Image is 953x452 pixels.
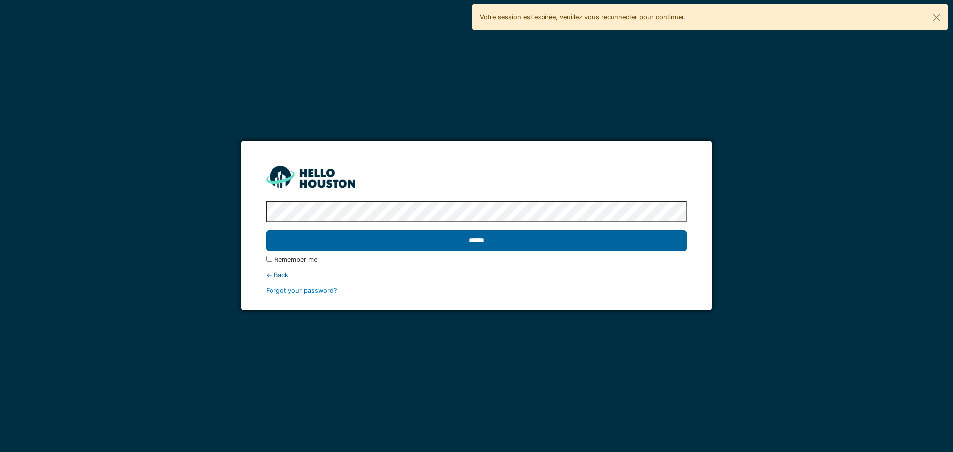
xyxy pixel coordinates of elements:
a: Forgot your password? [266,287,337,294]
img: HH_line-BYnF2_Hg.png [266,166,355,187]
button: Close [925,4,948,31]
div: ← Back [266,270,686,280]
div: Votre session est expirée, veuillez vous reconnecter pour continuer. [472,4,948,30]
label: Remember me [274,255,317,264]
